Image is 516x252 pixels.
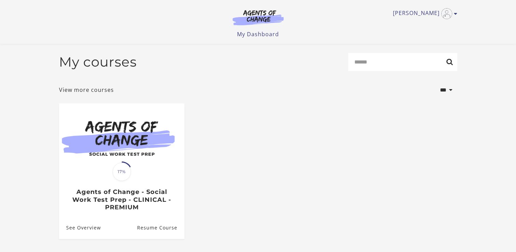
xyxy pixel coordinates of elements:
a: View more courses [59,86,114,94]
img: Agents of Change Logo [225,10,291,25]
span: 17% [113,163,131,181]
h3: Agents of Change - Social Work Test Prep - CLINICAL - PREMIUM [66,188,177,211]
h2: My courses [59,54,137,70]
a: Toggle menu [393,8,454,19]
a: Agents of Change - Social Work Test Prep - CLINICAL - PREMIUM: Resume Course [137,216,184,239]
a: Agents of Change - Social Work Test Prep - CLINICAL - PREMIUM: See Overview [59,216,101,239]
a: My Dashboard [237,30,279,38]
